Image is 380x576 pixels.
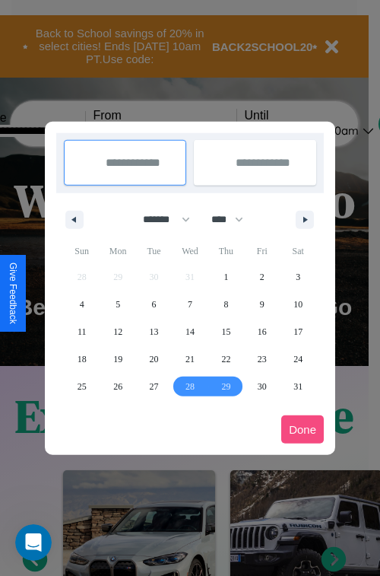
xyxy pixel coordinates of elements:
span: 2 [260,263,264,291]
button: 17 [280,318,316,345]
span: 19 [113,345,122,373]
button: 10 [280,291,316,318]
button: 19 [100,345,135,373]
span: 10 [293,291,302,318]
span: 31 [293,373,302,400]
span: 16 [258,318,267,345]
span: 13 [150,318,159,345]
span: 28 [185,373,195,400]
span: 12 [113,318,122,345]
button: 5 [100,291,135,318]
span: 14 [185,318,195,345]
button: 27 [136,373,172,400]
button: 8 [208,291,244,318]
span: 25 [78,373,87,400]
button: 28 [172,373,207,400]
div: Give Feedback [8,263,18,324]
span: 20 [150,345,159,373]
button: 16 [244,318,280,345]
span: 9 [260,291,264,318]
button: 31 [280,373,316,400]
button: 12 [100,318,135,345]
span: 21 [185,345,195,373]
button: 18 [64,345,100,373]
span: 26 [113,373,122,400]
span: 15 [221,318,230,345]
button: 14 [172,318,207,345]
span: Thu [208,239,244,263]
button: 13 [136,318,172,345]
button: 23 [244,345,280,373]
span: Tue [136,239,172,263]
span: 5 [116,291,120,318]
button: 25 [64,373,100,400]
button: 3 [280,263,316,291]
button: 24 [280,345,316,373]
button: Done [281,415,324,444]
span: Wed [172,239,207,263]
button: 26 [100,373,135,400]
button: 29 [208,373,244,400]
button: 2 [244,263,280,291]
span: Sun [64,239,100,263]
button: 21 [172,345,207,373]
button: 22 [208,345,244,373]
span: 23 [258,345,267,373]
button: 30 [244,373,280,400]
span: 3 [296,263,300,291]
span: 24 [293,345,302,373]
button: 9 [244,291,280,318]
span: 1 [223,263,228,291]
span: Mon [100,239,135,263]
span: 11 [78,318,87,345]
button: 7 [172,291,207,318]
span: 30 [258,373,267,400]
span: 4 [80,291,84,318]
span: 29 [221,373,230,400]
span: 27 [150,373,159,400]
button: 6 [136,291,172,318]
span: 8 [223,291,228,318]
span: 6 [152,291,157,318]
span: 18 [78,345,87,373]
span: Sat [280,239,316,263]
span: 22 [221,345,230,373]
span: 17 [293,318,302,345]
span: 7 [188,291,192,318]
button: 11 [64,318,100,345]
button: 1 [208,263,244,291]
iframe: Intercom live chat [15,524,52,561]
span: Fri [244,239,280,263]
button: 20 [136,345,172,373]
button: 15 [208,318,244,345]
button: 4 [64,291,100,318]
